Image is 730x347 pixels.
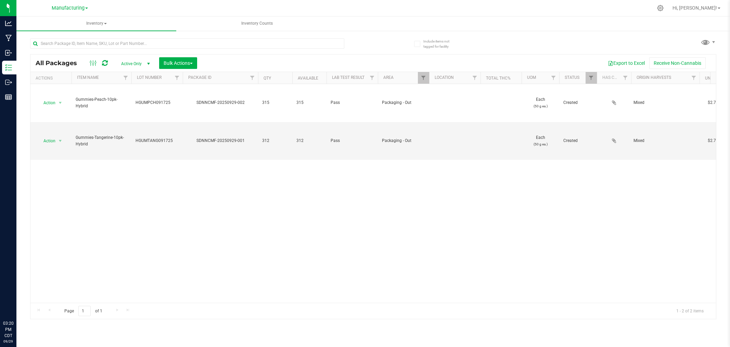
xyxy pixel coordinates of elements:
[5,35,12,41] inline-svg: Manufacturing
[563,99,593,106] span: Created
[77,75,99,80] a: Item Name
[296,137,322,144] span: 312
[5,20,12,27] inline-svg: Analytics
[633,99,697,106] div: Value 1: Mixed
[469,72,481,84] a: Filter
[37,98,56,108] span: Action
[177,16,337,31] a: Inventory Counts
[331,99,374,106] span: Pass
[3,339,13,344] p: 09/29
[526,103,555,109] p: (50 g ea.)
[597,72,631,84] th: Has COA
[526,141,555,147] p: (50 g ea.)
[262,99,288,106] span: 315
[232,21,282,26] span: Inventory Counts
[435,75,454,80] a: Location
[3,320,13,339] p: 03:20 PM CDT
[332,75,364,80] a: Lab Test Result
[603,57,649,69] button: Export to Excel
[671,306,709,316] span: 1 - 2 of 2 items
[5,94,12,100] inline-svg: Reports
[418,72,429,84] a: Filter
[16,16,176,31] a: Inventory
[76,96,127,109] span: Gummies-Peach-10pk-Hybrid
[159,57,197,69] button: Bulk Actions
[5,79,12,86] inline-svg: Outbound
[633,137,697,144] div: Value 1: Mixed
[262,137,288,144] span: 312
[423,39,458,49] span: Include items not tagged for facility
[37,136,56,146] span: Action
[36,76,69,81] div: Actions
[136,99,179,106] span: HGUMPCH091725
[637,75,671,80] a: Origin Harvests
[382,137,425,144] span: Packaging - Out
[382,99,425,106] span: Packaging - Out
[76,134,127,147] span: Gummies-Tangerine-10pk-Hybrid
[298,76,318,81] a: Available
[120,72,131,84] a: Filter
[367,72,378,84] a: Filter
[296,99,322,106] span: 315
[705,76,726,81] a: Unit Cost
[527,75,536,80] a: UOM
[78,306,91,316] input: 1
[563,137,593,144] span: Created
[5,64,12,71] inline-svg: Inventory
[548,72,559,84] a: Filter
[586,72,597,84] a: Filter
[30,38,344,49] input: Search Package ID, Item Name, SKU, Lot or Part Number...
[56,136,65,146] span: select
[247,72,258,84] a: Filter
[649,57,706,69] button: Receive Non-Cannabis
[171,72,183,84] a: Filter
[620,72,631,84] a: Filter
[136,137,179,144] span: HGUMTANG091725
[331,137,374,144] span: Pass
[5,49,12,56] inline-svg: Inbound
[688,72,700,84] a: Filter
[656,5,665,11] div: Manage settings
[36,59,84,67] span: All Packages
[182,137,259,144] div: SDNNCMF-20250929-001
[383,75,394,80] a: Area
[164,60,193,66] span: Bulk Actions
[526,134,555,147] span: Each
[526,96,555,109] span: Each
[56,98,65,108] span: select
[188,75,212,80] a: Package ID
[7,292,27,313] iframe: Resource center
[673,5,717,11] span: Hi, [PERSON_NAME]!
[182,99,259,106] div: SDNNCMF-20250929-002
[565,75,579,80] a: Status
[486,76,511,81] a: Total THC%
[59,306,108,316] span: Page of 1
[137,75,162,80] a: Lot Number
[52,5,85,11] span: Manufacturing
[264,76,271,81] a: Qty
